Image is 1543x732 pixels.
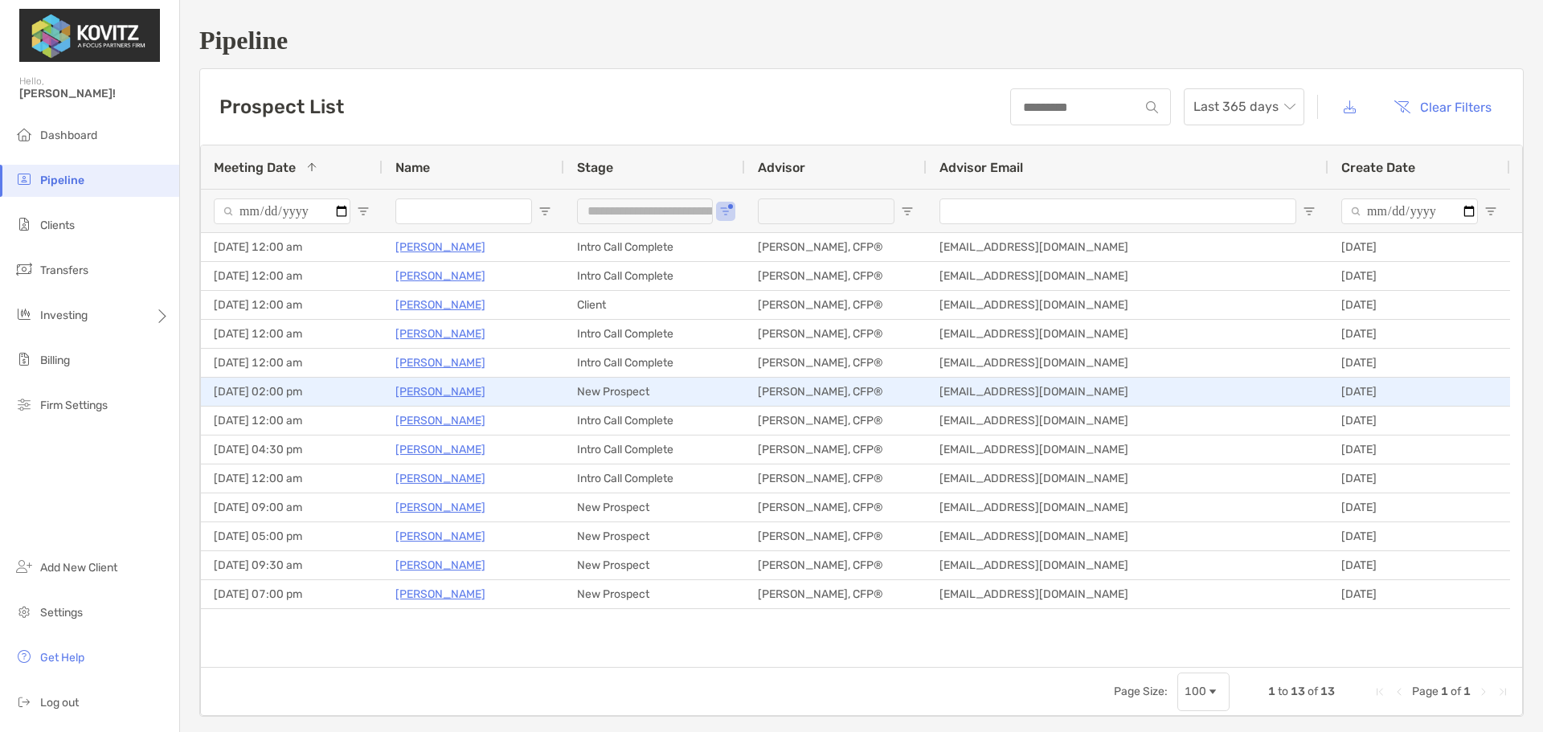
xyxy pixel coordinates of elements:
div: [DATE] [1328,493,1510,521]
img: dashboard icon [14,125,34,144]
div: [DATE] 05:00 pm [201,522,383,550]
div: [DATE] [1328,551,1510,579]
div: [DATE] 12:00 am [201,349,383,377]
div: [DATE] 02:00 pm [201,378,383,406]
input: Advisor Email Filter Input [939,198,1296,224]
div: [DATE] [1328,378,1510,406]
img: pipeline icon [14,170,34,189]
button: Open Filter Menu [357,205,370,218]
div: [EMAIL_ADDRESS][DOMAIN_NAME] [927,233,1328,261]
p: [PERSON_NAME] [395,555,485,575]
div: [PERSON_NAME], CFP® [745,378,927,406]
a: [PERSON_NAME] [395,526,485,546]
div: [EMAIL_ADDRESS][DOMAIN_NAME] [927,291,1328,319]
span: Transfers [40,264,88,277]
button: Open Filter Menu [538,205,551,218]
div: [DATE] [1328,262,1510,290]
a: [PERSON_NAME] [395,382,485,402]
div: Intro Call Complete [564,436,745,464]
div: [DATE] [1328,464,1510,493]
div: [EMAIL_ADDRESS][DOMAIN_NAME] [927,407,1328,435]
div: [DATE] 09:00 am [201,493,383,521]
div: [DATE] 04:30 pm [201,436,383,464]
div: 100 [1185,685,1206,698]
div: Last Page [1496,685,1509,698]
p: [PERSON_NAME] [395,237,485,257]
a: [PERSON_NAME] [395,584,485,604]
span: Add New Client [40,561,117,575]
div: Next Page [1477,685,1490,698]
span: Pipeline [40,174,84,187]
div: [PERSON_NAME], CFP® [745,320,927,348]
button: Open Filter Menu [1303,205,1316,218]
div: [DATE] 12:00 am [201,233,383,261]
img: billing icon [14,350,34,369]
div: [EMAIL_ADDRESS][DOMAIN_NAME] [927,493,1328,521]
span: Dashboard [40,129,97,142]
div: [PERSON_NAME], CFP® [745,522,927,550]
span: Get Help [40,651,84,665]
div: [PERSON_NAME], CFP® [745,580,927,608]
a: [PERSON_NAME] [395,497,485,517]
a: [PERSON_NAME] [395,440,485,460]
div: New Prospect [564,378,745,406]
p: [PERSON_NAME] [395,295,485,315]
button: Open Filter Menu [1484,205,1497,218]
div: [DATE] [1328,522,1510,550]
img: Zoe Logo [19,6,160,64]
img: get-help icon [14,647,34,666]
div: Intro Call Complete [564,233,745,261]
div: [DATE] [1328,320,1510,348]
div: Intro Call Complete [564,262,745,290]
span: Billing [40,354,70,367]
div: [EMAIL_ADDRESS][DOMAIN_NAME] [927,551,1328,579]
div: [EMAIL_ADDRESS][DOMAIN_NAME] [927,522,1328,550]
div: [DATE] [1328,291,1510,319]
input: Meeting Date Filter Input [214,198,350,224]
div: New Prospect [564,522,745,550]
span: 1 [1268,685,1275,698]
div: [EMAIL_ADDRESS][DOMAIN_NAME] [927,320,1328,348]
span: 1 [1441,685,1448,698]
a: [PERSON_NAME] [395,324,485,344]
div: First Page [1373,685,1386,698]
div: [EMAIL_ADDRESS][DOMAIN_NAME] [927,464,1328,493]
div: [DATE] [1328,436,1510,464]
div: [PERSON_NAME], CFP® [745,493,927,521]
span: Advisor Email [939,160,1023,175]
div: [EMAIL_ADDRESS][DOMAIN_NAME] [927,436,1328,464]
button: Open Filter Menu [901,205,914,218]
img: add_new_client icon [14,557,34,576]
img: investing icon [14,305,34,324]
div: Previous Page [1393,685,1406,698]
div: [PERSON_NAME], CFP® [745,464,927,493]
img: settings icon [14,602,34,621]
span: Settings [40,606,83,620]
p: [PERSON_NAME] [395,353,485,373]
div: [EMAIL_ADDRESS][DOMAIN_NAME] [927,580,1328,608]
a: [PERSON_NAME] [395,468,485,489]
div: New Prospect [564,493,745,521]
div: [PERSON_NAME], CFP® [745,291,927,319]
span: 13 [1320,685,1335,698]
img: logout icon [14,692,34,711]
input: Name Filter Input [395,198,532,224]
h1: Pipeline [199,26,1524,55]
div: [DATE] [1328,349,1510,377]
div: [PERSON_NAME], CFP® [745,436,927,464]
div: [DATE] 07:00 pm [201,580,383,608]
div: Client [564,291,745,319]
span: 13 [1291,685,1305,698]
a: [PERSON_NAME] [395,411,485,431]
span: Clients [40,219,75,232]
div: [PERSON_NAME], CFP® [745,349,927,377]
div: [PERSON_NAME], CFP® [745,262,927,290]
img: input icon [1146,101,1158,113]
span: Log out [40,696,79,710]
div: [DATE] 12:00 am [201,320,383,348]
